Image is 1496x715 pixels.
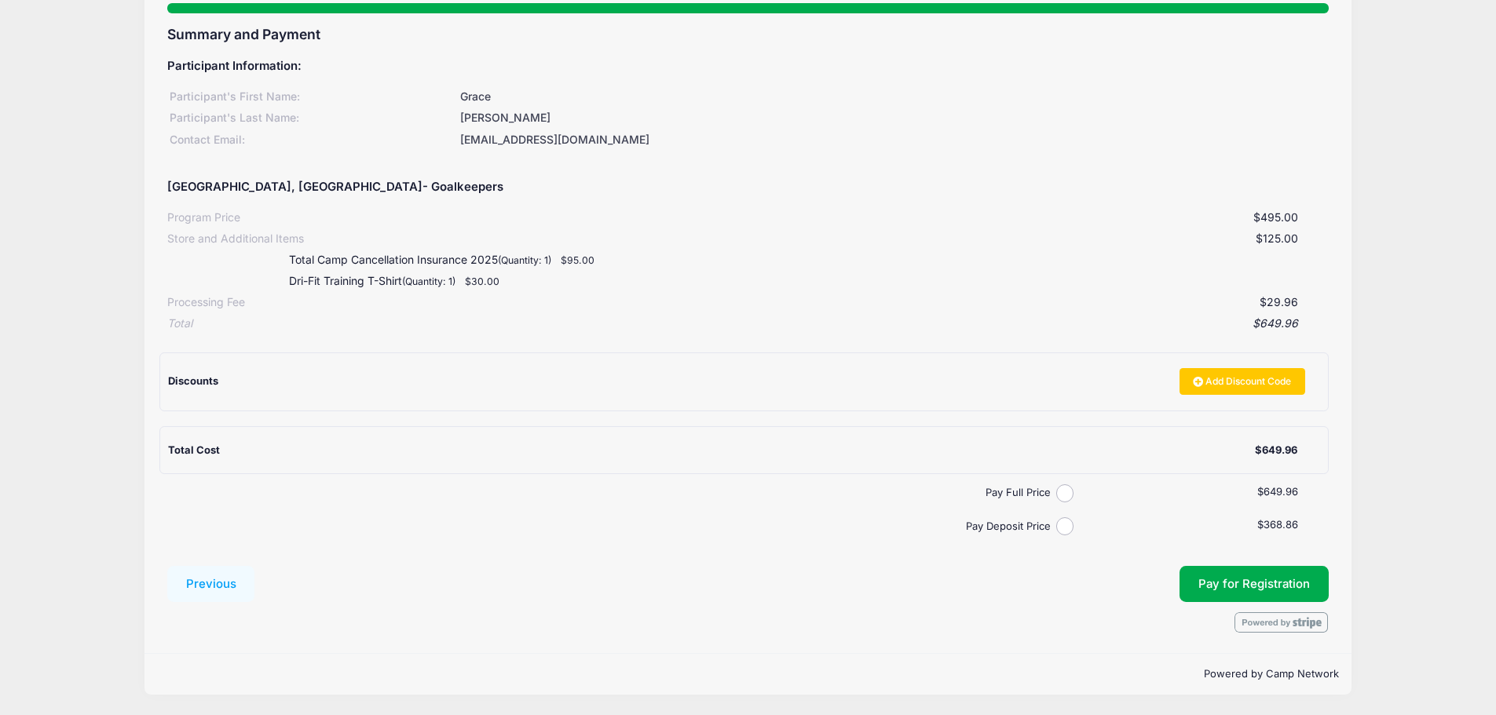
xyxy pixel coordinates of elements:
[1198,577,1310,591] span: Pay for Registration
[173,519,1056,534] label: Pay Deposit Price
[402,275,455,287] small: (Quantity: 1)
[465,275,499,287] small: $30.00
[561,254,594,266] small: $95.00
[168,443,1255,458] div: Total Cost
[1257,517,1298,533] label: $368.86
[1180,566,1329,602] button: Pay for Registration
[458,89,1329,105] div: Grace
[258,252,944,268] div: Total Camp Cancellation Insurance 2025
[1180,368,1305,395] a: Add Discount Code
[167,566,255,602] button: Previous
[167,89,458,105] div: Participant's First Name:
[192,316,1298,332] div: $649.96
[167,210,240,226] div: Program Price
[1257,484,1298,500] label: $649.96
[167,181,503,195] h5: [GEOGRAPHIC_DATA], [GEOGRAPHIC_DATA]- Goalkeepers
[245,294,1298,311] div: $29.96
[458,132,1329,148] div: [EMAIL_ADDRESS][DOMAIN_NAME]
[167,26,1329,42] h3: Summary and Payment
[458,110,1329,126] div: [PERSON_NAME]
[167,316,192,332] div: Total
[167,231,304,247] div: Store and Additional Items
[167,60,1329,74] h5: Participant Information:
[1253,210,1298,224] span: $495.00
[1255,443,1297,458] div: $649.96
[167,132,458,148] div: Contact Email:
[304,231,1298,247] div: $125.00
[258,273,944,290] div: Dri-Fit Training T-Shirt
[168,374,218,387] span: Discounts
[167,294,245,311] div: Processing Fee
[173,485,1056,501] label: Pay Full Price
[498,254,551,266] small: (Quantity: 1)
[167,110,458,126] div: Participant's Last Name:
[157,666,1339,682] p: Powered by Camp Network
